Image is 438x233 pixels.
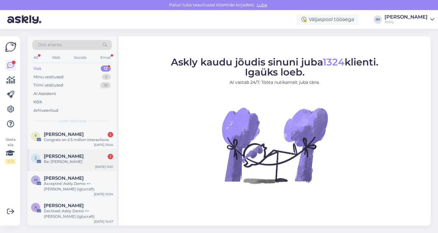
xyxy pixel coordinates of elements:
div: [DATE] 10:47 [94,219,113,224]
div: Web [51,54,61,62]
p: AI vastab 24/7. Tööta nutikamalt juba täna. [171,79,378,86]
img: No Chat active [220,90,329,200]
div: AI Assistent [33,91,56,97]
img: Askly Logo [5,41,16,53]
div: Minu vestlused [33,74,64,80]
div: Tiimi vestlused [33,82,63,88]
div: Uus [33,65,41,72]
div: Email [99,54,112,62]
span: Tracy Evans [44,132,84,137]
span: 1324 [323,56,345,68]
div: 1 [108,132,113,137]
div: Declined: Askly Demo <> [PERSON_NAME] (Iglucraft) [44,208,113,219]
div: 12 [101,65,111,72]
div: Re: [PERSON_NAME] [44,159,113,164]
div: All [32,54,39,62]
div: Arhiveeritud [33,108,58,114]
div: 0 [102,74,111,80]
div: [DATE] 13:51 [95,164,113,169]
div: IH [374,15,382,24]
span: Askly kaudu jõudis sinuni juba klienti. Igaüks loeb. [171,56,378,78]
div: 38 [100,82,111,88]
div: 2 / 3 [5,159,16,164]
div: [DATE] 15:04 [94,143,113,147]
span: T [35,134,37,138]
div: 1 [108,154,113,159]
span: Joonas Kurrikoff [44,154,84,159]
span: A [34,205,37,210]
span: Aleksei Hvingija [44,203,84,208]
div: [PERSON_NAME] [384,15,428,19]
div: Väljaspool tööaega [297,14,359,25]
div: [DATE] 10:54 [94,192,113,196]
div: Vaata siia [5,137,16,164]
span: Otsi kliente [38,42,62,48]
span: M [34,178,37,182]
span: J [35,156,36,160]
span: Uued vestlused [58,118,86,124]
div: Askly [384,19,428,24]
a: [PERSON_NAME]Askly [384,15,434,24]
div: Socials [73,54,88,62]
div: Accepted: Askly Demo <> [PERSON_NAME] (Iglucraft) [44,181,113,192]
div: Kõik [33,99,42,105]
span: Luba [255,2,269,8]
span: Mark Metsla [44,175,84,181]
div: Congrats on 2.5 million interactions [44,137,113,143]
